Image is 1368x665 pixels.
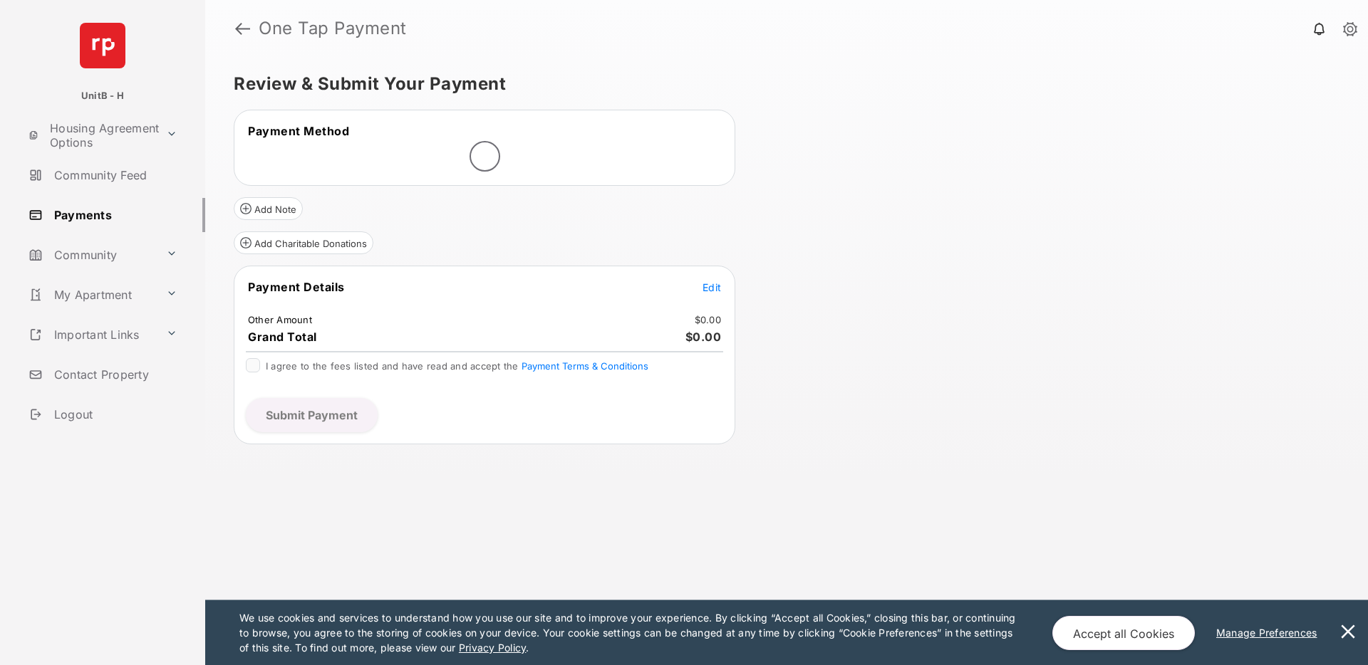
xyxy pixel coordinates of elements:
p: We use cookies and services to understand how you use our site and to improve your experience. By... [239,610,1022,655]
h5: Review & Submit Your Payment [234,75,1328,93]
button: Accept all Cookies [1052,616,1195,650]
span: I agree to the fees listed and have read and accept the [266,360,648,372]
button: Submit Payment [246,398,378,432]
a: Payments [23,198,205,232]
p: UnitB - H [81,89,124,103]
u: Privacy Policy [459,642,526,654]
button: Add Charitable Donations [234,231,373,254]
span: Payment Method [248,124,349,138]
u: Manage Preferences [1216,627,1323,639]
span: Payment Details [248,280,345,294]
td: Other Amount [247,313,313,326]
a: Important Links [23,318,160,352]
span: Edit [703,281,721,293]
a: Community [23,238,160,272]
span: $0.00 [685,330,722,344]
a: Contact Property [23,357,205,392]
td: $0.00 [694,313,722,326]
a: Housing Agreement Options [23,118,160,152]
button: Add Note [234,197,303,220]
a: Community Feed [23,158,205,192]
a: My Apartment [23,278,160,312]
a: Logout [23,397,205,431]
button: I agree to the fees listed and have read and accept the [522,360,648,372]
button: Edit [703,280,721,294]
img: svg+xml;base64,PHN2ZyB4bWxucz0iaHR0cDovL3d3dy53My5vcmcvMjAwMC9zdmciIHdpZHRoPSI2NCIgaGVpZ2h0PSI2NC... [80,23,125,68]
strong: One Tap Payment [259,20,407,37]
span: Grand Total [248,330,317,344]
